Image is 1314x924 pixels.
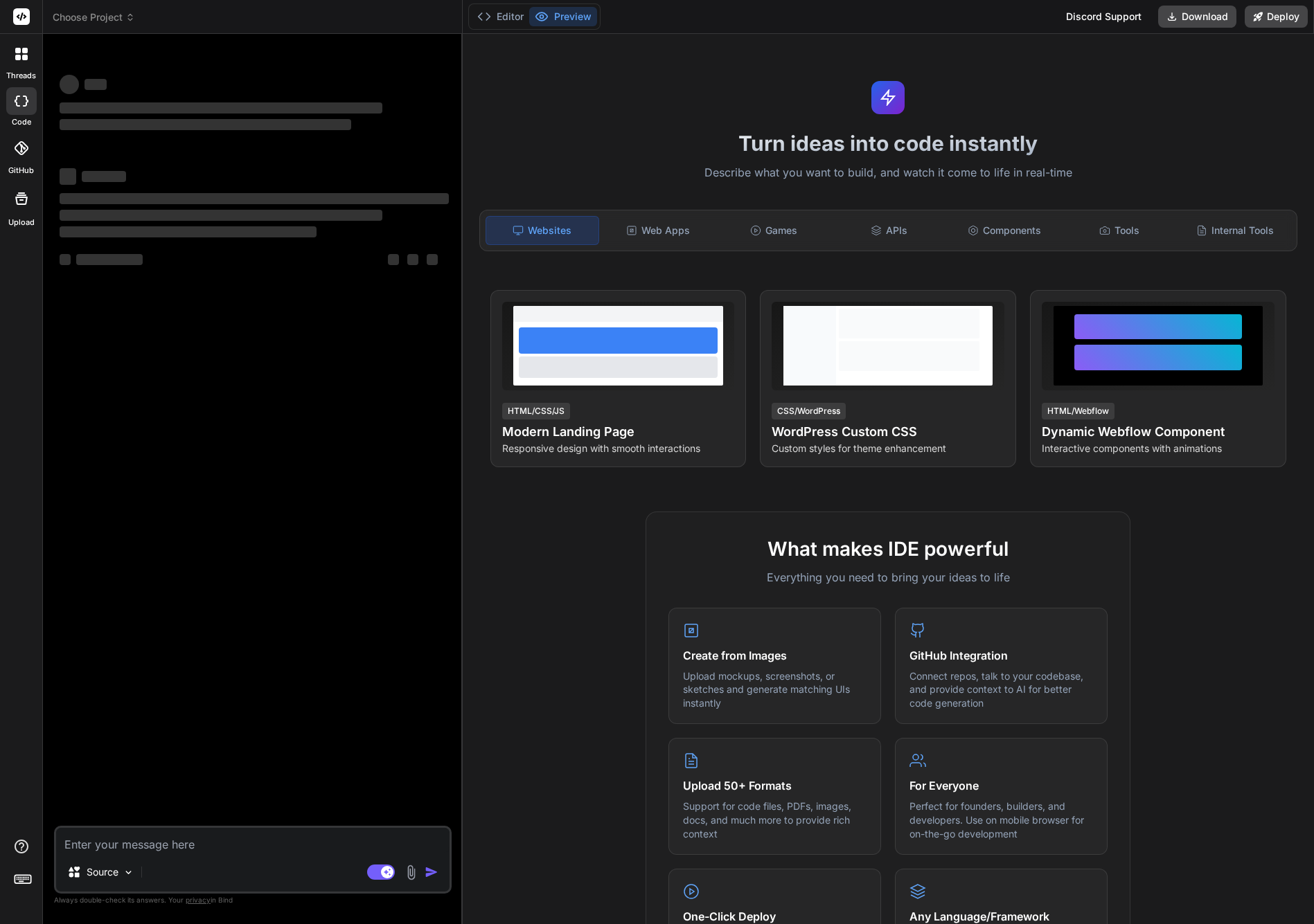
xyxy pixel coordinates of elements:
[1063,216,1175,245] div: Tools
[772,442,1004,455] p: Custom styles for theme enhancement
[407,254,418,265] span: ‌
[909,799,1093,840] p: Perfect for founders, builders, and developers. Use on mobile browser for on-the-go development
[471,131,1306,156] h1: Turn ideas into code instantly
[602,216,714,245] div: Web Apps
[529,7,597,26] button: Preview
[683,799,867,840] p: Support for code files, PDFs, images, docs, and much more to provide rich context
[1042,403,1115,419] div: HTML/Webflow
[472,7,529,26] button: Editor
[6,70,36,82] label: threads
[772,422,1004,442] h4: WordPress Custom CSS
[123,867,134,878] img: Pick Models
[8,217,35,228] label: Upload
[502,422,735,442] h4: Modern Landing Page
[502,403,570,419] div: HTML/CSS/JS
[683,669,867,710] p: Upload mockups, screenshots, or sketches and generate matching UIs instantly
[683,777,867,794] h4: Upload 50+ Formats
[772,403,846,419] div: CSS/WordPress
[909,669,1093,710] p: Connect repos, talk to your codebase, and provide context to AI for better code generation
[427,254,438,265] span: ‌
[1158,6,1236,28] button: Download
[1058,6,1150,28] div: Discord Support
[60,119,351,130] span: ‌
[909,777,1093,794] h4: For Everyone
[486,216,599,245] div: Websites
[60,254,71,265] span: ‌
[82,171,126,182] span: ‌
[60,193,449,204] span: ‌
[388,254,399,265] span: ‌
[1178,216,1290,245] div: Internal Tools
[1245,6,1308,28] button: Deploy
[948,216,1060,245] div: Components
[425,865,438,879] img: icon
[668,534,1108,563] h2: What makes IDE powerful
[85,79,107,90] span: ‌
[60,102,382,114] span: ‌
[186,896,211,904] span: privacy
[683,647,867,664] h4: Create from Images
[60,75,79,94] span: ‌
[60,226,317,237] span: ‌
[76,254,143,265] span: ‌
[8,165,34,176] label: GitHub
[471,164,1306,182] p: Describe what you want to build, and watch it come to life in real-time
[403,864,419,880] img: attachment
[53,10,135,24] span: Choose Project
[60,210,382,221] span: ‌
[668,569,1108,586] p: Everything you need to bring your ideas to life
[502,442,735,455] p: Responsive design with smooth interactions
[60,168,76,185] span: ‌
[718,216,830,245] div: Games
[833,216,945,245] div: APIs
[12,116,31,128] label: code
[87,865,118,879] p: Source
[1042,422,1275,442] h4: Dynamic Webflow Component
[54,894,452,907] p: Always double-check its answers. Your in Bind
[1042,442,1275,455] p: Interactive components with animations
[909,647,1093,664] h4: GitHub Integration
